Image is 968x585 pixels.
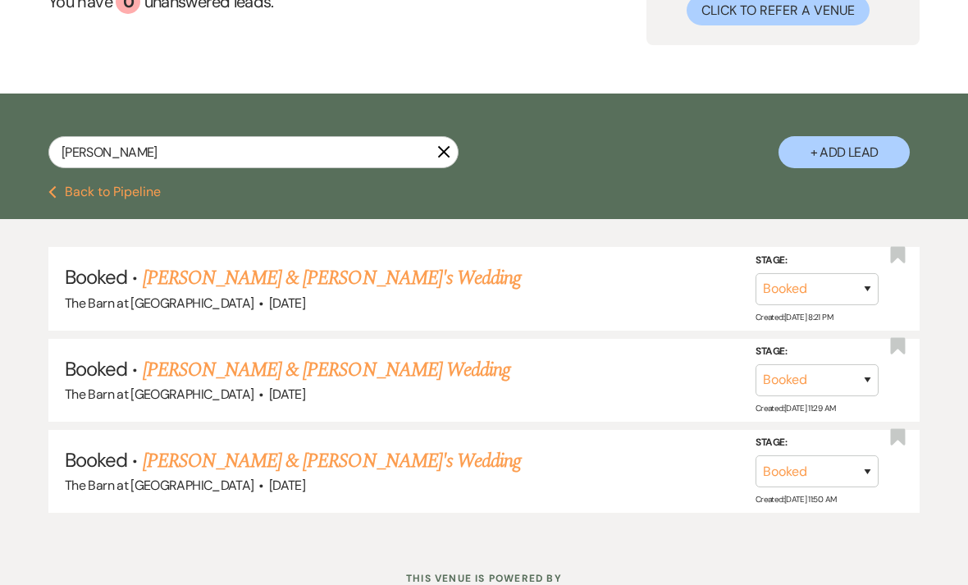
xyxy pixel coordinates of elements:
span: [DATE] [269,386,305,403]
span: Created: [DATE] 8:21 PM [756,312,833,322]
label: Stage: [756,252,879,270]
button: Back to Pipeline [48,185,161,199]
input: Search by name, event date, email address or phone number [48,136,459,168]
button: + Add Lead [779,136,910,168]
label: Stage: [756,434,879,452]
span: [DATE] [269,477,305,494]
span: Created: [DATE] 11:29 AM [756,403,835,414]
a: [PERSON_NAME] & [PERSON_NAME] Wedding [143,355,510,385]
label: Stage: [756,343,879,361]
span: The Barn at [GEOGRAPHIC_DATA] [65,295,253,312]
a: [PERSON_NAME] & [PERSON_NAME]'s Wedding [143,263,522,293]
span: [DATE] [269,295,305,312]
a: [PERSON_NAME] & [PERSON_NAME]'s Wedding [143,446,522,476]
span: Booked [65,356,127,382]
span: Booked [65,264,127,290]
span: The Barn at [GEOGRAPHIC_DATA] [65,386,253,403]
span: The Barn at [GEOGRAPHIC_DATA] [65,477,253,494]
span: Booked [65,447,127,473]
span: Created: [DATE] 11:50 AM [756,494,836,505]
